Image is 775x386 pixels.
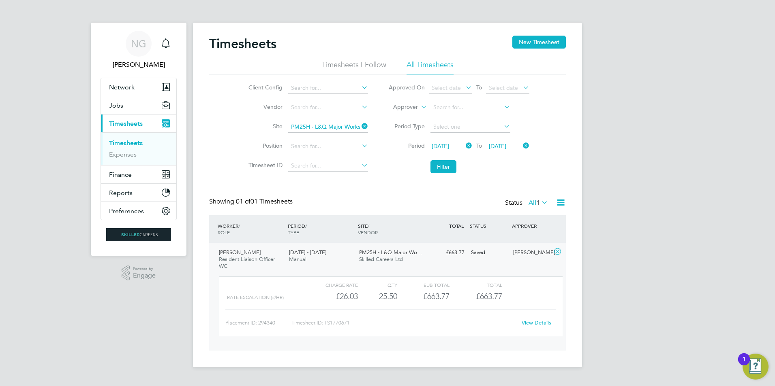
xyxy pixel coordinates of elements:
span: [PERSON_NAME] [219,249,261,256]
label: Approved On [388,84,425,91]
input: Select one [430,121,510,133]
span: Select date [432,84,461,91]
input: Search for... [430,102,510,113]
div: [PERSON_NAME] [510,246,552,259]
input: Search for... [288,141,368,152]
span: Rate Escalation (£/HR) [227,295,284,300]
button: Open Resource Center, 1 new notification [743,354,769,380]
button: Filter [430,160,456,173]
a: Powered byEngage [122,265,156,281]
div: 25.50 [358,290,397,303]
input: Search for... [288,121,368,133]
div: Timesheets [101,132,176,165]
span: / [238,223,240,229]
span: Reports [109,189,133,197]
li: Timesheets I Follow [322,60,386,74]
div: STATUS [468,218,510,233]
div: £663.77 [426,246,468,259]
span: Preferences [109,207,144,215]
div: Charge rate [306,280,358,290]
label: Vendor [246,103,283,110]
span: Skilled Careers Ltd [359,256,403,263]
label: All [529,199,548,207]
span: [DATE] [489,142,506,150]
span: Manual [289,256,306,263]
input: Search for... [288,102,368,113]
span: 01 of [236,197,250,206]
div: WORKER [216,218,286,240]
span: Timesheets [109,120,143,127]
h2: Timesheets [209,36,276,52]
button: New Timesheet [512,36,566,49]
span: [DATE] [432,142,449,150]
span: 1 [536,199,540,207]
label: Approver [381,103,418,111]
input: Search for... [288,160,368,172]
span: / [368,223,369,229]
div: Status [505,197,550,209]
span: Finance [109,171,132,178]
span: [DATE] - [DATE] [289,249,326,256]
span: Jobs [109,102,123,109]
a: Go to home page [101,228,177,241]
div: Placement ID: 294340 [225,316,291,329]
span: £663.77 [476,291,502,301]
label: Site [246,123,283,130]
span: To [474,140,484,151]
div: 1 [742,359,746,370]
span: Network [109,83,135,91]
span: PM25H - L&Q Major Wo… [359,249,422,256]
span: VENDOR [358,229,378,235]
div: Saved [468,246,510,259]
button: Jobs [101,96,176,114]
div: QTY [358,280,397,290]
span: TYPE [288,229,299,235]
span: Powered by [133,265,156,272]
div: Sub Total [397,280,450,290]
div: APPROVER [510,218,552,233]
span: TOTAL [449,223,464,229]
button: Reports [101,184,176,201]
label: Period [388,142,425,149]
div: Showing [209,197,294,206]
button: Timesheets [101,115,176,132]
a: View Details [522,319,551,326]
a: Timesheets [109,139,143,147]
span: Resident Liaison Officer WC [219,256,275,269]
div: Timesheet ID: TS1770671 [291,316,516,329]
span: Engage [133,272,156,279]
span: 01 Timesheets [236,197,293,206]
button: Network [101,78,176,96]
span: To [474,82,484,93]
label: Timesheet ID [246,161,283,169]
button: Finance [101,165,176,183]
label: Position [246,142,283,149]
span: Nikki Grassby [101,60,177,70]
span: / [305,223,307,229]
div: Total [450,280,502,290]
nav: Main navigation [91,23,186,256]
div: PERIOD [286,218,356,240]
a: Expenses [109,151,137,158]
label: Client Config [246,84,283,91]
label: Period Type [388,123,425,130]
img: skilledcareers-logo-retina.png [106,228,171,241]
div: £26.03 [306,290,358,303]
span: Select date [489,84,518,91]
span: ROLE [218,229,230,235]
a: NG[PERSON_NAME] [101,31,177,70]
div: SITE [356,218,426,240]
li: All Timesheets [407,60,454,74]
input: Search for... [288,83,368,94]
div: £663.77 [397,290,450,303]
span: NG [131,38,146,49]
button: Preferences [101,202,176,220]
